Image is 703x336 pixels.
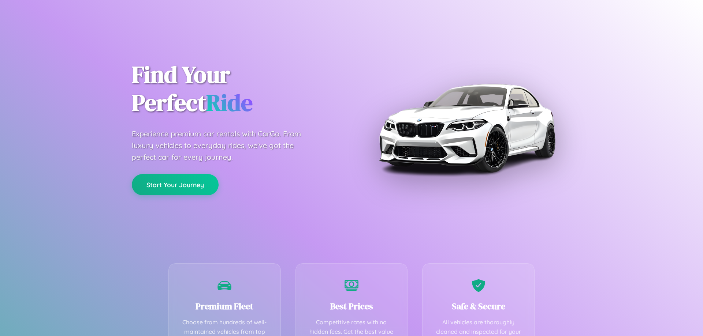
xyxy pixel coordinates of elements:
[132,174,219,195] button: Start Your Journey
[180,300,269,312] h3: Premium Fleet
[375,37,558,219] img: Premium BMW car rental vehicle
[132,128,315,163] p: Experience premium car rentals with CarGo. From luxury vehicles to everyday rides, we've got the ...
[434,300,523,312] h3: Safe & Secure
[132,61,341,117] h1: Find Your Perfect
[206,87,253,118] span: Ride
[307,300,397,312] h3: Best Prices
